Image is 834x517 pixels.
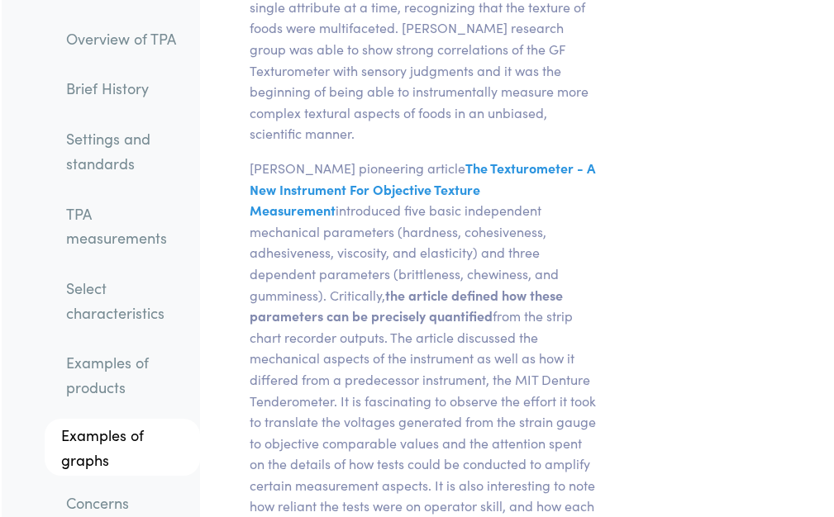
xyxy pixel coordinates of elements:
[53,70,200,108] a: Brief History
[53,344,200,406] a: Examples of products
[53,269,200,331] a: Select characteristics
[53,195,200,257] a: TPA measurements
[250,159,595,219] span: The Texturometer - A New Instrument For Objective Texture Measurement
[53,20,200,58] a: Overview of TPA
[53,120,200,182] a: Settings and standards
[45,419,200,476] a: Examples of graphs
[250,286,563,325] span: the article defined how these parameters can be precisely quantified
